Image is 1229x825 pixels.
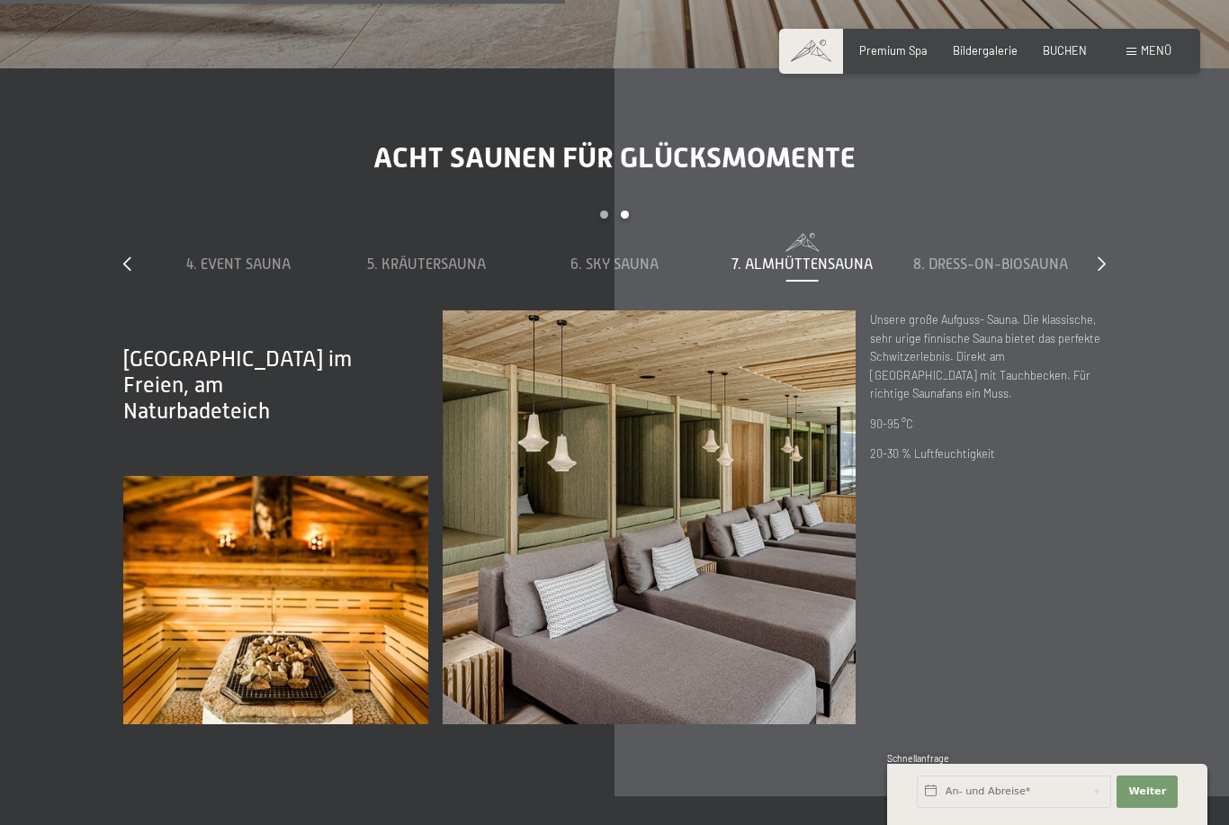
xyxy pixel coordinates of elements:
[913,256,1068,273] span: 8. Dress-on-Biosauna
[570,256,659,273] span: 6. Sky Sauna
[1141,43,1171,58] span: Menü
[953,43,1018,58] a: Bildergalerie
[859,43,928,58] a: Premium Spa
[443,310,856,723] img: Ein Wellness-Urlaub in Südtirol – 7.700 m² Spa, 10 Saunen
[145,211,1084,233] div: Carousel Pagination
[1117,776,1178,808] button: Weiter
[621,211,629,219] div: Carousel Page 2 (Current Slide)
[367,256,486,273] span: 5. Kräutersauna
[1043,43,1087,58] a: BUCHEN
[373,140,856,175] span: Acht Saunen für Glücksmomente
[1128,785,1166,799] span: Weiter
[600,211,608,219] div: Carousel Page 1
[870,444,1106,462] p: 20-30 % Luftfeuchtigkeit
[870,310,1106,402] p: Unsere große Aufguss- Sauna. Die klassische, sehr urige finnische Sauna bietet das perfekte Schwi...
[186,256,291,273] span: 4. Event Sauna
[123,346,352,423] span: [GEOGRAPHIC_DATA] im Freien, am Naturbadeteich
[731,256,873,273] span: 7. Almhüttensauna
[870,415,1106,433] p: 90-95 °C
[887,753,949,764] span: Schnellanfrage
